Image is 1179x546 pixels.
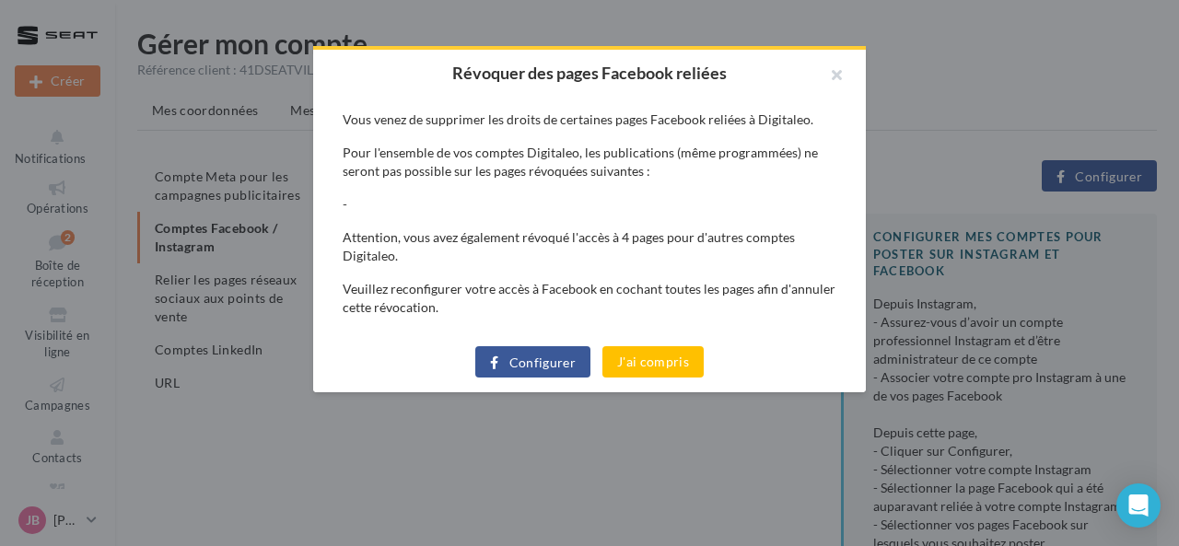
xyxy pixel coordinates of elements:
h2: Révoquer des pages Facebook reliées [343,64,836,81]
div: Open Intercom Messenger [1116,483,1161,528]
p: Vous venez de supprimer les droits de certaines pages Facebook reliées à Digitaleo. [343,110,836,129]
button: Configurer [475,346,590,378]
p: Attention, vous avez également révoqué l'accès à 4 pages pour d'autres comptes Digitaleo. [343,228,836,265]
li: - [343,195,836,214]
span: Configurer [509,355,577,370]
button: J'ai compris [602,346,704,378]
p: Veuillez reconfigurer votre accès à Facebook en cochant toutes les pages afin d'annuler cette rév... [343,280,836,317]
p: Pour l'ensemble de vos comptes Digitaleo, les publications (même programmées) ne seront pas possi... [343,144,836,180]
